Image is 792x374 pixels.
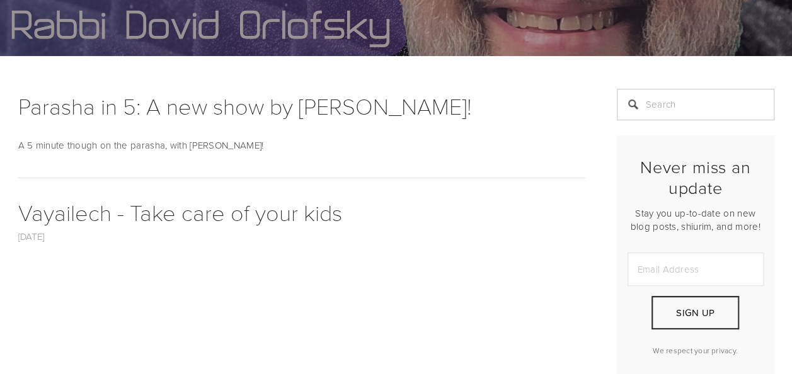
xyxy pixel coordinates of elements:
span: Sign Up [676,306,715,319]
a: Vayailech - Take care of your kids [18,196,342,227]
h2: Never miss an update [628,157,764,198]
h1: Parasha in 5: A new show by [PERSON_NAME]! [18,89,585,123]
input: Search [617,89,774,120]
p: We respect your privacy. [628,345,764,356]
a: [DATE] [18,230,45,243]
p: Stay you up-to-date on new blog posts, shiurim, and more! [628,207,764,233]
p: A 5 minute though on the parasha, with [PERSON_NAME]! [18,138,585,153]
button: Sign Up [651,296,738,329]
input: Email Address [628,252,764,286]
